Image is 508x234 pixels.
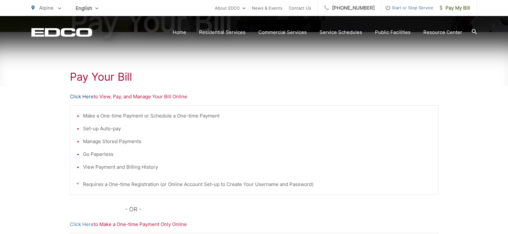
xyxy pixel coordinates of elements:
li: Manage Stored Payments [83,138,432,145]
a: Home [173,28,186,36]
a: Residential Services [199,28,246,36]
p: - OR - [125,205,438,214]
a: Public Facilities [375,28,411,36]
a: Commercial Services [258,28,307,36]
span: Alpine [39,5,54,11]
p: to Make a One-time Payment Only Online [70,221,438,228]
li: Set-up Auto-pay [83,125,432,133]
a: News & Events [252,4,282,12]
p: * Requires a One-time Registration (or Online Account Set-up to Create Your Username and Password) [77,181,432,188]
a: Resource Center [423,28,462,36]
a: Service Schedules [320,28,362,36]
a: Contact Us [289,4,311,12]
a: Click Here [70,221,94,228]
a: EDCD logo. Return to the homepage. [31,28,92,37]
li: Go Paperless [83,150,432,158]
li: View Payment and Billing History [83,163,432,171]
span: English [71,3,103,14]
p: to View, Pay, and Manage Your Bill Online [70,93,438,101]
a: Click Here [70,93,94,101]
h1: Pay Your Bill [70,70,438,83]
span: Pay My Bill [440,4,470,12]
li: Make a One-time Payment or Schedule a One-time Payment [83,112,432,120]
a: About EDCO [215,4,246,12]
